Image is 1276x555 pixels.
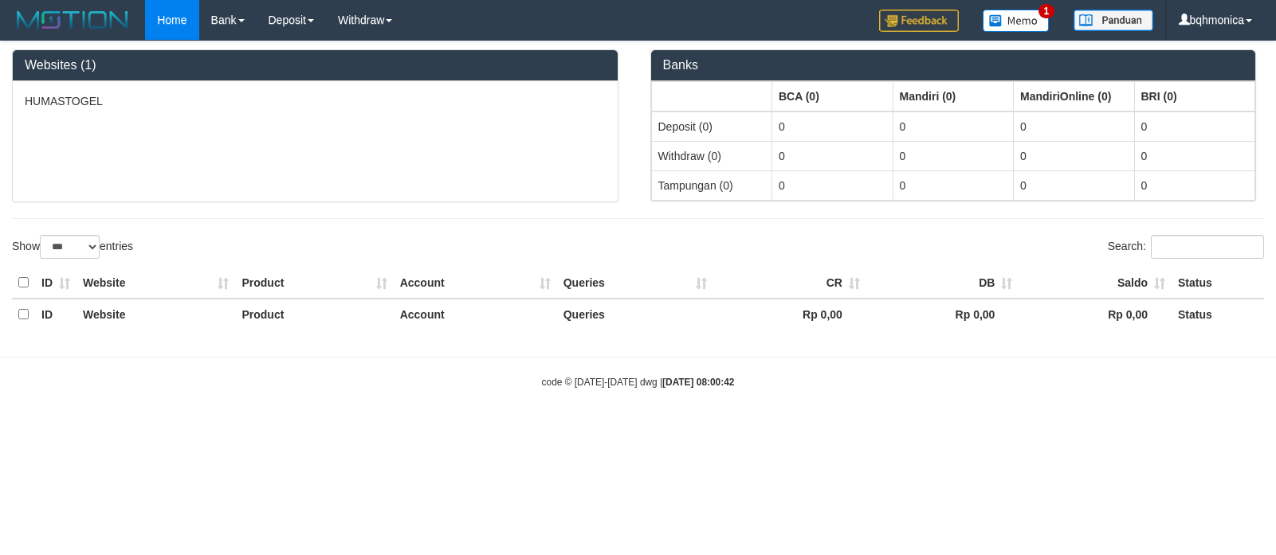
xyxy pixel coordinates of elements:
[1014,111,1135,142] td: 0
[772,111,893,142] td: 0
[1151,235,1264,259] input: Search:
[1014,170,1135,200] td: 0
[893,81,1014,111] th: Group: activate to sort column ascending
[77,299,235,330] th: Website
[893,170,1014,200] td: 0
[1134,141,1255,170] td: 0
[713,268,866,299] th: CR
[235,268,393,299] th: Product
[713,299,866,330] th: Rp 0,00
[35,299,77,330] th: ID
[40,235,100,259] select: Showentries
[542,377,735,388] small: code © [DATE]-[DATE] dwg |
[772,141,893,170] td: 0
[1038,4,1055,18] span: 1
[394,299,557,330] th: Account
[651,111,772,142] td: Deposit (0)
[1172,268,1264,299] th: Status
[663,58,1244,72] h3: Banks
[879,10,959,32] img: Feedback.jpg
[893,141,1014,170] td: 0
[557,299,714,330] th: Queries
[866,299,1019,330] th: Rp 0,00
[25,58,606,72] h3: Websites (1)
[1108,235,1264,259] label: Search:
[12,235,133,259] label: Show entries
[651,81,772,111] th: Group: activate to sort column ascending
[1014,81,1135,111] th: Group: activate to sort column ascending
[1019,299,1172,330] th: Rp 0,00
[557,268,714,299] th: Queries
[1172,299,1264,330] th: Status
[1014,141,1135,170] td: 0
[651,170,772,200] td: Tampungan (0)
[35,268,77,299] th: ID
[77,268,235,299] th: Website
[1134,81,1255,111] th: Group: activate to sort column ascending
[1134,111,1255,142] td: 0
[235,299,393,330] th: Product
[893,111,1014,142] td: 0
[12,8,133,32] img: MOTION_logo.png
[651,141,772,170] td: Withdraw (0)
[983,10,1050,32] img: Button%20Memo.svg
[866,268,1019,299] th: DB
[772,81,893,111] th: Group: activate to sort column ascending
[1019,268,1172,299] th: Saldo
[772,170,893,200] td: 0
[394,268,557,299] th: Account
[1134,170,1255,200] td: 0
[1074,10,1153,31] img: panduan.png
[662,377,734,388] strong: [DATE] 08:00:42
[25,93,606,109] p: HUMASTOGEL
